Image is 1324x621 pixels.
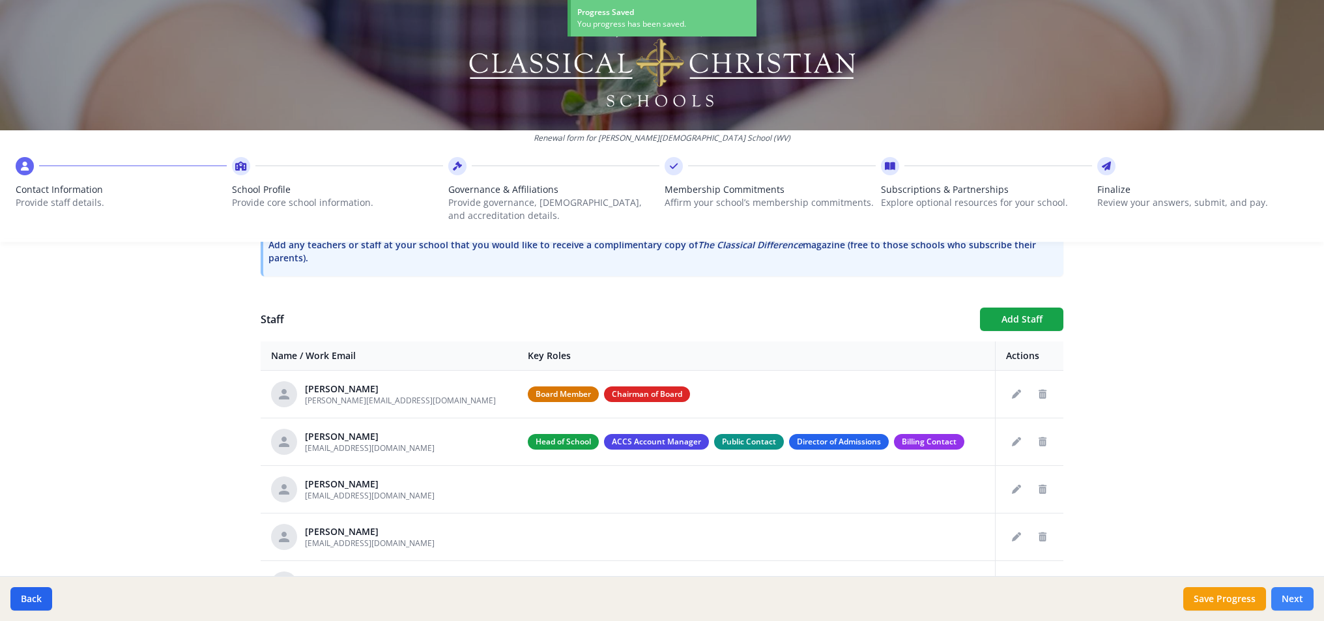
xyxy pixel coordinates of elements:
span: Finalize [1097,183,1308,196]
span: ACCS Account Manager [604,434,709,450]
p: Provide staff details. [16,196,227,209]
div: [PERSON_NAME] [305,525,435,538]
div: [PERSON_NAME] [305,430,435,443]
h1: Staff [261,311,970,327]
th: Actions [996,341,1064,371]
button: Edit staff [1006,479,1027,500]
span: Subscriptions & Partnerships [881,183,1092,196]
span: Contact Information [16,183,227,196]
img: Logo [467,20,857,111]
button: Delete staff [1032,431,1053,452]
button: Delete staff [1032,384,1053,405]
span: Head of School [528,434,599,450]
p: Review your answers, submit, and pay. [1097,196,1308,209]
span: School Profile [232,183,443,196]
div: [PERSON_NAME] [305,573,435,586]
span: [PERSON_NAME][EMAIL_ADDRESS][DOMAIN_NAME] [305,395,496,406]
p: Provide governance, [DEMOGRAPHIC_DATA], and accreditation details. [448,196,659,222]
div: [PERSON_NAME] [305,478,435,491]
button: Delete staff [1032,479,1053,500]
span: Director of Admissions [789,434,889,450]
p: Affirm your school’s membership commitments. [665,196,876,209]
span: Board Member [528,386,599,402]
span: Public Contact [714,434,784,450]
button: Next [1271,587,1314,611]
span: Chairman of Board [604,386,690,402]
button: Delete staff [1032,574,1053,595]
th: Name / Work Email [261,341,517,371]
button: Add Staff [980,308,1063,331]
th: Key Roles [517,341,996,371]
button: Edit staff [1006,384,1027,405]
span: [EMAIL_ADDRESS][DOMAIN_NAME] [305,538,435,549]
p: Provide core school information. [232,196,443,209]
span: Governance & Affiliations [448,183,659,196]
span: Billing Contact [894,434,964,450]
button: Edit staff [1006,574,1027,595]
button: Back [10,587,52,611]
div: You progress has been saved. [577,18,750,30]
span: Membership Commitments [665,183,876,196]
button: Edit staff [1006,431,1027,452]
div: [PERSON_NAME] [305,383,496,396]
button: Delete staff [1032,527,1053,547]
span: [EMAIL_ADDRESS][DOMAIN_NAME] [305,442,435,454]
button: Save Progress [1183,587,1266,611]
span: [EMAIL_ADDRESS][DOMAIN_NAME] [305,490,435,501]
div: Progress Saved [577,7,750,18]
button: Edit staff [1006,527,1027,547]
p: Explore optional resources for your school. [881,196,1092,209]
